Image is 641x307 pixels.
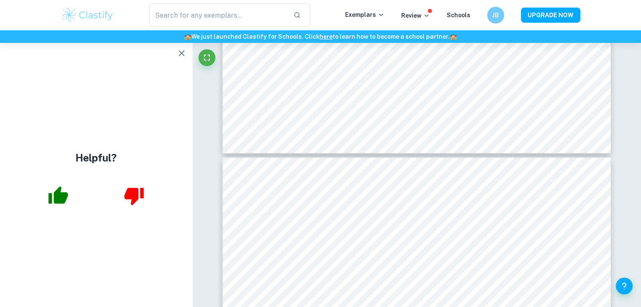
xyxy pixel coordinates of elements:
[491,11,500,20] h6: JB
[75,150,117,165] h4: Helpful?
[450,33,457,40] span: 🏫
[401,11,430,20] p: Review
[345,10,384,19] p: Exemplars
[616,278,633,294] button: Help and Feedback
[184,33,191,40] span: 🏫
[2,32,639,41] h6: We just launched Clastify for Schools. Click to learn how to become a school partner.
[61,7,115,24] img: Clastify logo
[447,12,470,19] a: Schools
[198,49,215,66] button: Fullscreen
[487,7,504,24] button: JB
[319,33,333,40] a: here
[521,8,580,23] button: UPGRADE NOW
[149,3,287,27] input: Search for any exemplars...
